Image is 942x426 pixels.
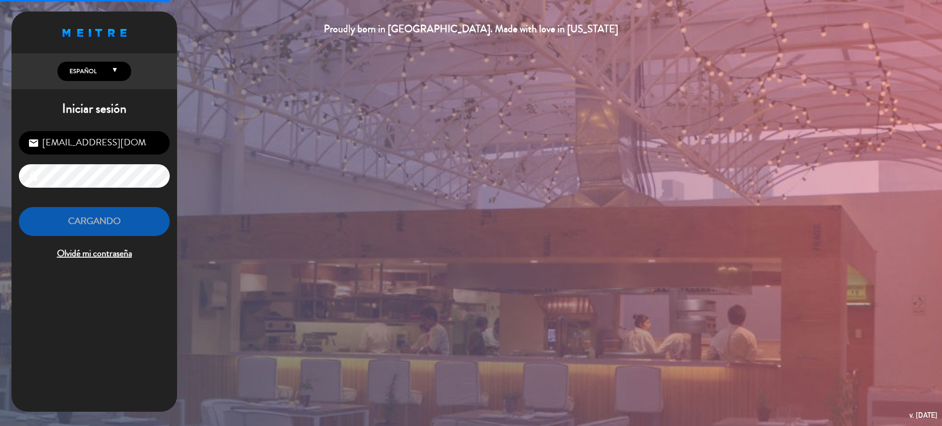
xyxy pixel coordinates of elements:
i: lock [28,171,39,182]
input: Correo Electrónico [19,131,170,155]
h1: Iniciar sesión [11,101,177,117]
span: Español [67,67,97,76]
div: v. [DATE] [909,409,937,421]
i: email [28,138,39,149]
button: Cargando [19,207,170,236]
span: Olvidé mi contraseña [19,246,170,261]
